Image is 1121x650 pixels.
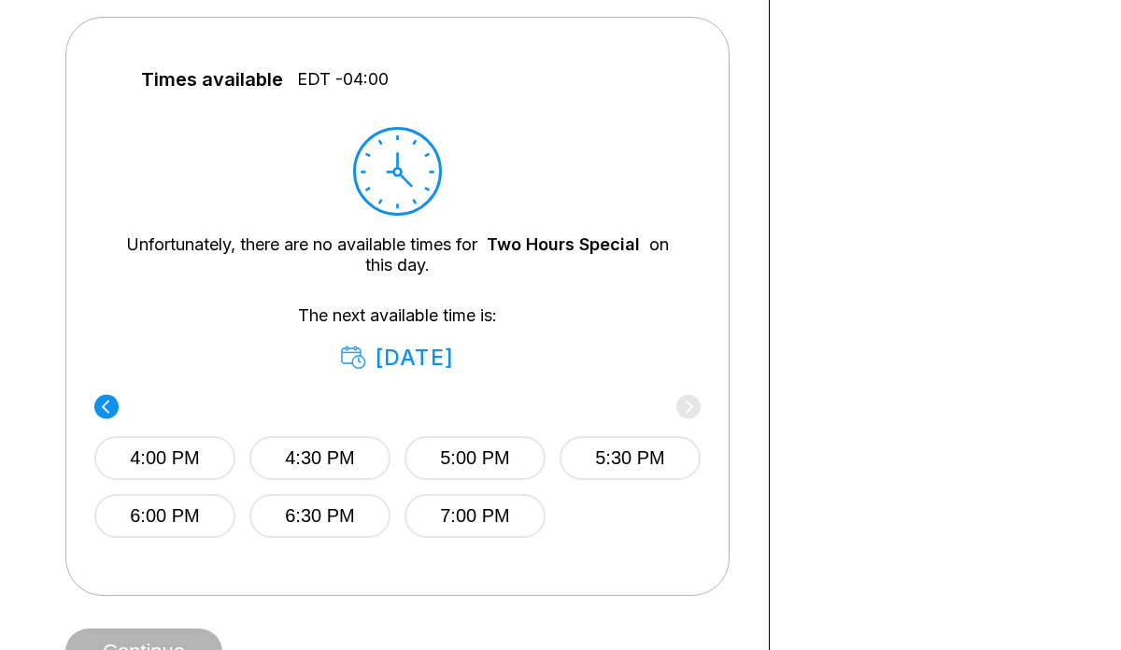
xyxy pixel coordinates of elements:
button: 6:30 PM [249,494,390,538]
div: The next available time is: [122,305,673,371]
button: 6:00 PM [94,494,235,538]
div: Unfortunately, there are no available times for on this day. [122,234,673,276]
div: [DATE] [341,345,454,371]
button: 7:00 PM [404,494,546,538]
button: 5:00 PM [404,436,546,480]
button: 4:30 PM [249,436,390,480]
span: EDT -04:00 [297,69,389,90]
a: Two Hours Special [487,234,640,254]
button: 4:00 PM [94,436,235,480]
button: 5:30 PM [560,436,701,480]
span: Times available [141,69,283,90]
